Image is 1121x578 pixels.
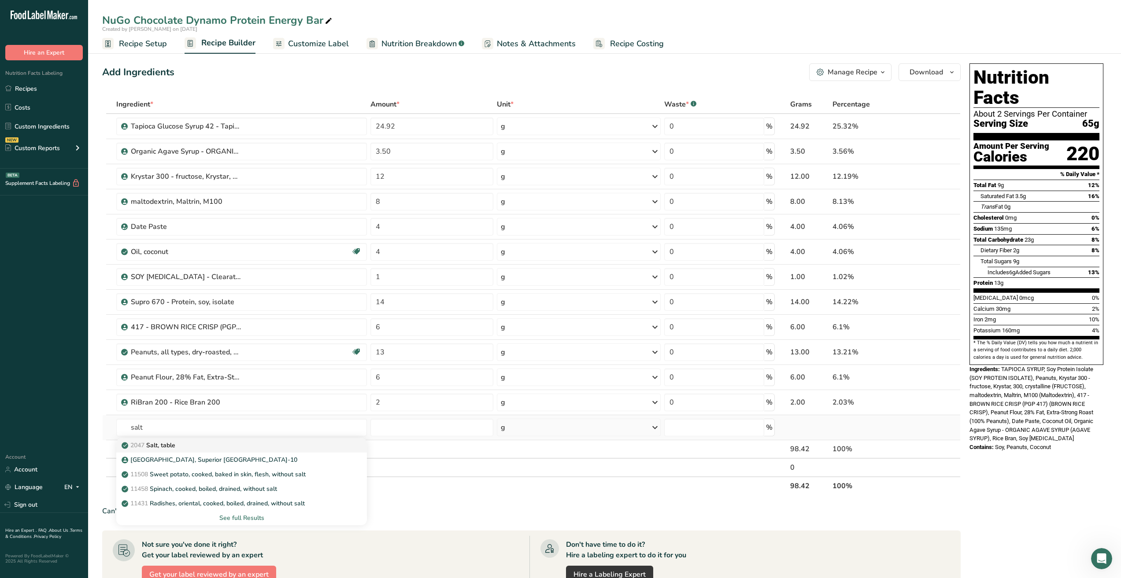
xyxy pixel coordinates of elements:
a: Recipe Builder [185,33,255,54]
button: Gif picker [28,288,35,295]
span: Sodium [973,225,993,232]
span: 4% [1092,327,1099,334]
div: 4.06% [832,247,914,257]
div: 14.22% [832,297,914,307]
span: Iron [973,316,983,323]
div: Organic Agave Syrup - ORGANIC AGAVE SYRUP [131,146,241,157]
span: Total Sugars [980,258,1012,265]
button: Send a message… [151,285,165,299]
span: 2mg [984,316,996,323]
span: 9g [998,182,1004,188]
span: 13% [1088,269,1099,276]
div: 6.1% [832,322,914,332]
div: 3.50 [790,146,829,157]
span: 16% [1088,193,1099,199]
div: Supro 670 - Protein, soy, isolate [131,297,241,307]
div: 6.00 [790,372,829,383]
div: Brian says… [7,147,169,174]
a: 11458Spinach, cooked, boiled, drained, without salt [116,482,367,496]
button: Home [138,4,155,20]
div: 13.00 [790,347,829,357]
div: NuGo Chocolate Dynamo Protein Energy Bar [102,12,334,28]
div: Rana says… [7,174,169,226]
span: 6g [1009,269,1015,276]
div: 98.42 [790,444,829,454]
span: Nutrition Breakdown [381,38,457,50]
div: 12.00 [790,171,829,182]
span: Notes & Attachments [497,38,576,50]
span: 30mg [996,306,1010,312]
div: 6.00 [790,322,829,332]
span: 160mg [1002,327,1020,334]
div: Rate your conversation [16,247,121,258]
span: Potassium [973,327,1001,334]
div: Krystar 300 - fructose, Krystar, 300, crystalline [131,171,241,182]
div: g [501,221,505,232]
span: 9g [1013,258,1019,265]
span: Amount [370,99,400,110]
div: g [501,397,505,408]
div: 100% [832,444,914,454]
button: Hire an Expert [5,45,83,60]
span: Total Carbohydrate [973,236,1023,243]
section: % Daily Value * [973,169,1099,180]
span: Fat [980,203,1003,210]
div: Hello again [PERSON_NAME], the issue was fixed. Could you please check this out and get back to m... [14,179,137,214]
textarea: Message… [7,270,169,285]
section: * The % Daily Value (DV) tells you how much a nutrient in a serving of food contributes to a dail... [973,339,1099,361]
div: 4.06% [832,221,914,232]
div: Custom Reports [5,144,60,153]
span: Contains: [969,444,994,450]
div: Manage Recipe [828,67,877,77]
p: Sweet potato, cooked, baked in skin, flesh, without salt [123,470,306,479]
div: See full Results [123,513,360,523]
a: Language [5,479,43,495]
div: Hello again [PERSON_NAME], the issue was fixed. Could you please check this out and get back to m... [7,174,144,219]
a: Terms & Conditions . [5,527,82,540]
span: 11431 [130,499,148,508]
span: Includes Added Sugars [988,269,1051,276]
div: 25.32% [832,121,914,132]
div: Peanut Flour, 28% Fat, Extra-Strong Roast [131,372,241,383]
p: Radishes, oriental, cooked, boiled, drained, without salt [123,499,305,508]
span: Unit [497,99,514,110]
span: Terrible [21,264,33,276]
div: NEW [5,137,18,143]
span: Percentage [832,99,870,110]
div: Oil, coconut [131,247,241,257]
div: 2.00 [790,397,829,408]
div: g [501,146,505,157]
a: Privacy Policy [34,534,61,540]
span: Created by [PERSON_NAME] on [DATE] [102,26,197,33]
div: 1.02% [832,272,914,282]
div: g [501,121,505,132]
button: Start recording [56,288,63,295]
span: 12% [1088,182,1099,188]
div: 13.21% [832,347,914,357]
a: Customize Label [273,34,349,54]
div: g [501,322,505,332]
p: Salt, table [123,441,175,450]
div: 12.19% [832,171,914,182]
div: 3.56% [832,146,914,157]
span: Protein [973,280,993,286]
div: Calories [973,151,1049,163]
i: Trans [980,203,995,210]
span: Calcium [973,306,995,312]
div: 8.00 [790,196,829,207]
span: 11508 [130,470,148,479]
div: 24.92 [790,121,829,132]
div: 6.1% [832,372,914,383]
button: Download [899,63,961,81]
a: Recipe Setup [102,34,167,54]
span: 0mcg [1019,295,1034,301]
div: Powered By FoodLabelMaker © 2025 All Rights Reserved [5,553,83,564]
div: 2.03% [832,397,914,408]
a: 11431Radishes, oriental, cooked, boiled, drained, without salt [116,496,367,511]
a: 2047Salt, table [116,438,367,453]
a: Hire an Expert . [5,527,37,534]
span: 11458 [130,485,148,493]
span: 13g [994,280,1003,286]
span: Serving Size [973,118,1028,129]
div: Tapioca Glucose Syrup 42 - Tapioca Syrup [131,121,241,132]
